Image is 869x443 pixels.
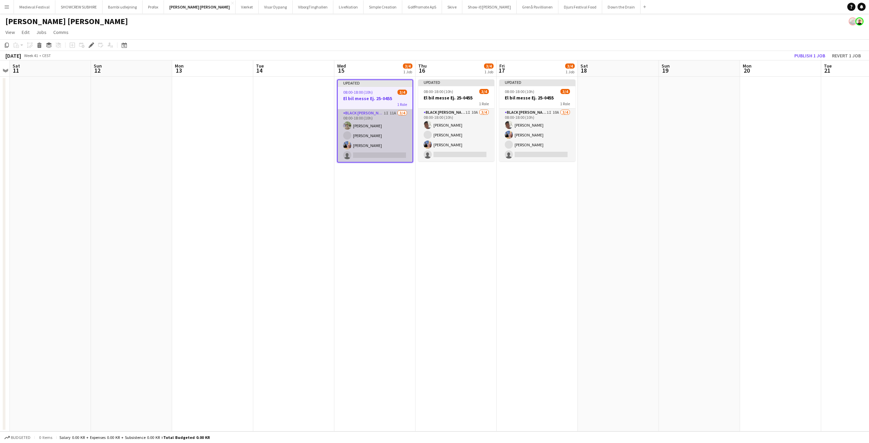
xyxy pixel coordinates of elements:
[164,0,236,14] button: [PERSON_NAME] [PERSON_NAME]
[462,0,517,14] button: Show-if/[PERSON_NAME]
[256,63,264,69] span: Tue
[484,69,493,74] div: 1 Job
[560,101,570,106] span: 1 Role
[5,16,128,26] h1: [PERSON_NAME] [PERSON_NAME]
[333,0,364,14] button: LiveNation
[103,0,143,14] button: Bambi udlejning
[499,95,575,101] h3: El bil messe Ej. 25-0455
[14,0,55,14] button: Medieval Festival
[499,109,575,161] app-card-role: Black [PERSON_NAME] Crew ([PERSON_NAME])1I10A3/408:00-18:00 (10h)[PERSON_NAME][PERSON_NAME][PERSO...
[849,17,857,25] app-user-avatar: Danny Tranekær
[337,63,346,69] span: Wed
[418,79,494,85] div: Updated
[418,109,494,161] app-card-role: Black [PERSON_NAME] Crew ([PERSON_NAME])1I10A3/408:00-18:00 (10h)[PERSON_NAME][PERSON_NAME][PERSO...
[364,0,402,14] button: Simple Creation
[498,67,505,74] span: 17
[22,29,30,35] span: Edit
[402,0,442,14] button: GolfPromote ApS
[397,90,407,95] span: 3/4
[517,0,558,14] button: Grenå Pavillionen
[792,51,828,60] button: Publish 1 job
[565,63,575,69] span: 3/4
[37,435,54,440] span: 0 items
[829,51,864,60] button: Revert 1 job
[580,63,588,69] span: Sat
[855,17,864,25] app-user-avatar: Armando NIkol Irom
[51,28,71,37] a: Comms
[338,80,412,86] div: Updated
[259,0,293,14] button: Visar Dypang
[418,79,494,161] app-job-card: Updated08:00-18:00 (10h)3/4El bil messe Ej. 25-04551 RoleBlack [PERSON_NAME] Crew ([PERSON_NAME])...
[343,90,373,95] span: 08:00-18:00 (10h)
[424,89,453,94] span: 08:00-18:00 (10h)
[602,0,641,14] button: Down the Drain
[566,69,574,74] div: 1 Job
[5,52,21,59] div: [DATE]
[163,435,210,440] span: Total Budgeted 0.00 KR
[175,63,184,69] span: Mon
[3,434,32,441] button: Budgeted
[55,0,103,14] button: SHOWCREW SUBHIRE
[418,63,427,69] span: Thu
[479,89,489,94] span: 3/4
[442,0,462,14] button: Skive
[499,63,505,69] span: Fri
[338,109,412,162] app-card-role: Black [PERSON_NAME] Crew ([PERSON_NAME])1I11A3/408:00-18:00 (10h)[PERSON_NAME][PERSON_NAME][PERSO...
[417,67,427,74] span: 16
[338,95,412,101] h3: El bil messe Ej. 25-0455
[479,101,489,106] span: 1 Role
[236,0,259,14] button: Værket
[174,67,184,74] span: 13
[823,67,832,74] span: 21
[19,28,32,37] a: Edit
[34,28,49,37] a: Jobs
[505,89,534,94] span: 08:00-18:00 (10h)
[484,63,494,69] span: 3/4
[403,69,412,74] div: 1 Job
[336,67,346,74] span: 15
[337,79,413,163] app-job-card: Updated08:00-18:00 (10h)3/4El bil messe Ej. 25-04551 RoleBlack [PERSON_NAME] Crew ([PERSON_NAME])...
[13,63,20,69] span: Sat
[59,435,210,440] div: Salary 0.00 KR + Expenses 0.00 KR + Subsistence 0.00 KR =
[662,63,670,69] span: Sun
[255,67,264,74] span: 14
[36,29,47,35] span: Jobs
[5,29,15,35] span: View
[499,79,575,85] div: Updated
[94,63,102,69] span: Sun
[579,67,588,74] span: 18
[560,89,570,94] span: 3/4
[293,0,333,14] button: ViborgTinghallen
[93,67,102,74] span: 12
[3,28,18,37] a: View
[53,29,69,35] span: Comms
[661,67,670,74] span: 19
[22,53,39,58] span: Week 41
[403,63,412,69] span: 3/4
[42,53,51,58] div: CEST
[397,102,407,107] span: 1 Role
[742,67,752,74] span: 20
[143,0,164,14] button: Profox
[558,0,602,14] button: Djurs Festival Food
[12,67,20,74] span: 11
[418,95,494,101] h3: El bil messe Ej. 25-0455
[824,63,832,69] span: Tue
[499,79,575,161] app-job-card: Updated08:00-18:00 (10h)3/4El bil messe Ej. 25-04551 RoleBlack [PERSON_NAME] Crew ([PERSON_NAME])...
[11,435,31,440] span: Budgeted
[743,63,752,69] span: Mon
